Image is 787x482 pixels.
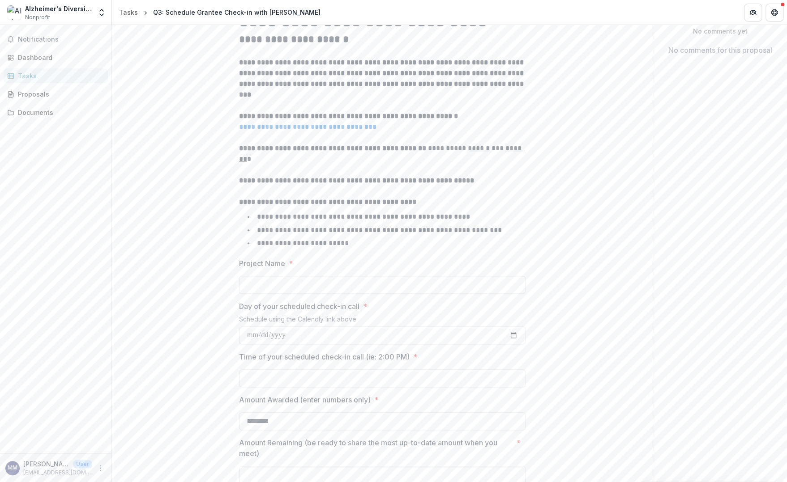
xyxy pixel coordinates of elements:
[239,315,526,326] div: Schedule using the Calendly link above
[766,4,783,21] button: Get Help
[18,53,101,62] div: Dashboard
[25,13,50,21] span: Nonprofit
[95,463,106,474] button: More
[119,8,138,17] div: Tasks
[4,32,108,47] button: Notifications
[4,50,108,65] a: Dashboard
[115,6,141,19] a: Tasks
[23,459,70,469] p: [PERSON_NAME]
[23,469,92,477] p: [EMAIL_ADDRESS][DOMAIN_NAME]
[18,36,104,43] span: Notifications
[115,6,324,19] nav: breadcrumb
[668,45,772,55] p: No comments for this proposal
[4,105,108,120] a: Documents
[239,394,371,405] p: Amount Awarded (enter numbers only)
[73,460,92,468] p: User
[744,4,762,21] button: Partners
[153,8,321,17] div: Q3: Schedule Grantee Check-in with [PERSON_NAME]
[18,71,101,80] div: Tasks
[4,87,108,101] a: Proposals
[18,89,101,99] div: Proposals
[18,108,101,117] div: Documents
[239,437,513,459] p: Amount Remaining (be ready to share the most up-to-date amount when you meet)
[239,351,410,362] p: Time of your scheduled check-in call (ie: 2:00 PM)
[8,465,17,471] div: Marshan Marick
[239,301,359,312] p: Day of your scheduled check-in call
[4,68,108,83] a: Tasks
[7,5,21,20] img: Alzheimer's Diversity Outreach Services Inc
[25,4,92,13] div: Alzheimer's Diversity Outreach Services Inc
[660,26,780,36] p: No comments yet
[95,4,108,21] button: Open entity switcher
[239,258,285,269] p: Project Name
